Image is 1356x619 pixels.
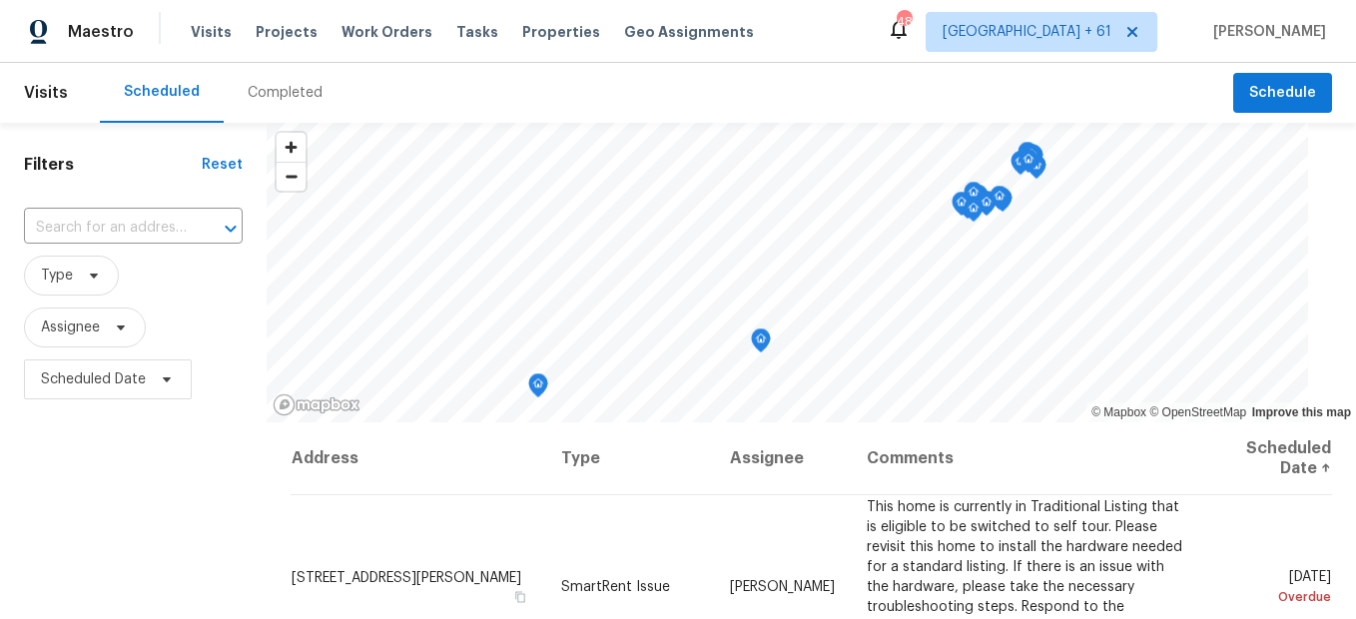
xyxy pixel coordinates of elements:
[292,570,521,584] span: [STREET_ADDRESS][PERSON_NAME]
[1021,144,1041,175] div: Map marker
[24,213,187,244] input: Search for an address...
[1200,422,1332,495] th: Scheduled Date ↑
[256,22,318,42] span: Projects
[341,22,432,42] span: Work Orders
[277,162,306,191] button: Zoom out
[990,186,1010,217] div: Map marker
[41,266,73,286] span: Type
[977,192,997,223] div: Map marker
[277,163,306,191] span: Zoom out
[456,25,498,39] span: Tasks
[897,12,911,32] div: 489
[1091,405,1146,419] a: Mapbox
[41,369,146,389] span: Scheduled Date
[1149,405,1246,419] a: OpenStreetMap
[952,192,972,223] div: Map marker
[561,579,670,593] span: SmartRent Issue
[545,422,714,495] th: Type
[1233,73,1332,114] button: Schedule
[624,22,754,42] span: Geo Assignments
[191,22,232,42] span: Visits
[1018,149,1038,180] div: Map marker
[522,22,600,42] span: Properties
[751,328,771,359] div: Map marker
[1216,586,1331,606] div: Overdue
[1249,81,1316,106] span: Schedule
[24,71,68,115] span: Visits
[1252,405,1351,419] a: Improve this map
[528,373,548,404] div: Map marker
[1011,151,1030,182] div: Map marker
[291,422,545,495] th: Address
[267,123,1308,422] canvas: Map
[24,155,202,175] h1: Filters
[714,422,851,495] th: Assignee
[1216,569,1331,606] span: [DATE]
[851,422,1200,495] th: Comments
[511,587,529,605] button: Copy Address
[1205,22,1326,42] span: [PERSON_NAME]
[277,133,306,162] button: Zoom in
[68,22,134,42] span: Maestro
[964,182,984,213] div: Map marker
[124,82,200,102] div: Scheduled
[1017,142,1037,173] div: Map marker
[248,83,323,103] div: Completed
[217,215,245,243] button: Open
[202,155,243,175] div: Reset
[943,22,1111,42] span: [GEOGRAPHIC_DATA] + 61
[964,198,984,229] div: Map marker
[730,579,835,593] span: [PERSON_NAME]
[273,393,360,416] a: Mapbox homepage
[41,317,100,337] span: Assignee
